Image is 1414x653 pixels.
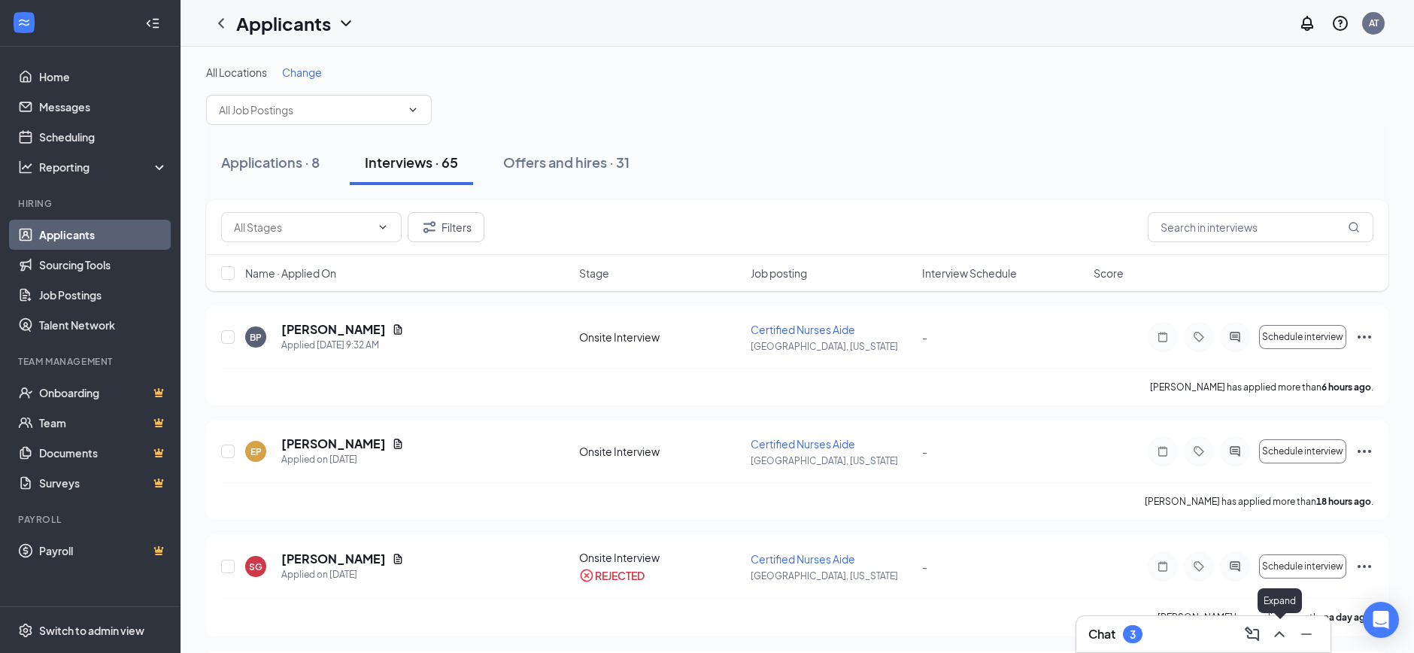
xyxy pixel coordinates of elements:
[1270,625,1288,643] svg: ChevronUp
[1148,212,1373,242] input: Search in interviews
[39,92,168,122] a: Messages
[392,438,404,450] svg: Document
[219,102,401,118] input: All Job Postings
[39,62,168,92] a: Home
[1243,625,1261,643] svg: ComposeMessage
[1267,622,1291,646] button: ChevronUp
[922,445,927,458] span: -
[408,212,484,242] button: Filter Filters
[922,266,1017,281] span: Interview Schedule
[579,444,742,459] div: Onsite Interview
[420,218,438,236] svg: Filter
[751,552,855,566] span: Certified Nurses Aide
[281,452,404,467] div: Applied on [DATE]
[1348,221,1360,233] svg: MagnifyingGlass
[1145,495,1373,508] p: [PERSON_NAME] has applied more than .
[1355,328,1373,346] svg: Ellipses
[39,536,168,566] a: PayrollCrown
[1259,554,1346,579] button: Schedule interview
[281,567,404,582] div: Applied on [DATE]
[1190,331,1208,343] svg: Tag
[39,468,168,498] a: SurveysCrown
[365,153,458,172] div: Interviews · 65
[39,408,168,438] a: TeamCrown
[282,65,322,79] span: Change
[39,280,168,310] a: Job Postings
[1154,445,1172,457] svg: Note
[751,437,855,451] span: Certified Nurses Aide
[234,219,371,235] input: All Stages
[377,221,389,233] svg: ChevronDown
[1258,588,1302,613] div: Expand
[1130,628,1136,641] div: 3
[579,568,594,583] svg: CrossCircle
[206,65,267,79] span: All Locations
[18,513,165,526] div: Payroll
[751,266,807,281] span: Job posting
[1226,331,1244,343] svg: ActiveChat
[392,553,404,565] svg: Document
[1088,626,1115,642] h3: Chat
[39,122,168,152] a: Scheduling
[281,436,386,452] h5: [PERSON_NAME]
[39,623,144,638] div: Switch to admin view
[1331,14,1349,32] svg: QuestionInfo
[1355,442,1373,460] svg: Ellipses
[1363,602,1399,638] div: Open Intercom Messenger
[1190,560,1208,573] svg: Tag
[1262,446,1343,457] span: Schedule interview
[579,266,609,281] span: Stage
[39,438,168,468] a: DocumentsCrown
[1259,439,1346,463] button: Schedule interview
[1094,266,1124,281] span: Score
[236,11,331,36] h1: Applicants
[1158,611,1373,624] p: [PERSON_NAME] has applied more than .
[1329,612,1371,623] b: a day ago
[1154,560,1172,573] svg: Note
[39,159,168,175] div: Reporting
[1298,14,1316,32] svg: Notifications
[1150,381,1373,393] p: [PERSON_NAME] has applied more than .
[212,14,230,32] svg: ChevronLeft
[1226,560,1244,573] svg: ActiveChat
[18,623,33,638] svg: Settings
[245,266,336,281] span: Name · Applied On
[17,15,32,30] svg: WorkstreamLogo
[1369,17,1379,29] div: AT
[407,104,419,116] svg: ChevronDown
[221,153,320,172] div: Applications · 8
[1316,496,1371,507] b: 18 hours ago
[392,323,404,336] svg: Document
[39,378,168,408] a: OnboardingCrown
[1226,445,1244,457] svg: ActiveChat
[337,14,355,32] svg: ChevronDown
[145,16,160,31] svg: Collapse
[1297,625,1315,643] svg: Minimize
[1294,622,1318,646] button: Minimize
[1259,325,1346,349] button: Schedule interview
[249,560,262,573] div: SG
[250,331,262,344] div: BP
[250,445,262,458] div: EP
[18,355,165,368] div: Team Management
[1262,332,1343,342] span: Schedule interview
[39,310,168,340] a: Talent Network
[18,159,33,175] svg: Analysis
[579,550,742,565] div: Onsite Interview
[751,454,913,467] p: [GEOGRAPHIC_DATA], [US_STATE]
[1262,561,1343,572] span: Schedule interview
[1321,381,1371,393] b: 6 hours ago
[39,250,168,280] a: Sourcing Tools
[922,560,927,573] span: -
[595,568,645,583] div: REJECTED
[39,220,168,250] a: Applicants
[281,551,386,567] h5: [PERSON_NAME]
[751,340,913,353] p: [GEOGRAPHIC_DATA], [US_STATE]
[1190,445,1208,457] svg: Tag
[751,323,855,336] span: Certified Nurses Aide
[922,330,927,344] span: -
[18,197,165,210] div: Hiring
[281,338,404,353] div: Applied [DATE] 9:32 AM
[1355,557,1373,576] svg: Ellipses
